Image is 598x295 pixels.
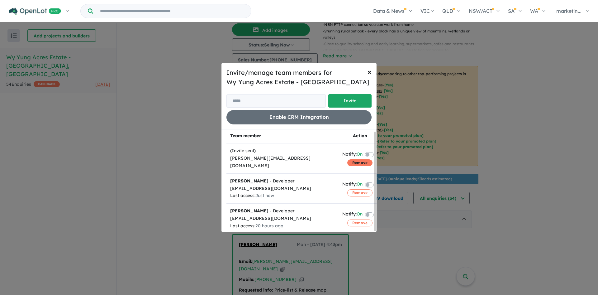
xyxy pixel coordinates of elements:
[230,155,335,170] div: [PERSON_NAME][EMAIL_ADDRESS][DOMAIN_NAME]
[9,7,61,15] img: Openlot PRO Logo White
[226,128,339,143] th: Team member
[342,151,363,159] div: Notify:
[556,8,581,14] span: marketin...
[255,223,283,229] span: 20 hours ago
[342,210,363,219] div: Notify:
[230,222,335,230] div: Last access:
[368,67,372,76] span: ×
[230,185,335,192] div: [EMAIL_ADDRESS][DOMAIN_NAME]
[357,151,363,159] span: On
[255,193,274,198] span: Just now
[342,181,363,189] div: Notify:
[339,128,381,143] th: Action
[226,68,372,87] h5: Invite/manage team members for Wy Yung Acres Estate - [GEOGRAPHIC_DATA]
[230,215,335,222] div: [EMAIL_ADDRESS][DOMAIN_NAME]
[357,181,363,189] span: On
[230,177,335,185] div: - Developer
[328,94,372,108] button: Invite
[230,208,268,214] strong: [PERSON_NAME]
[94,4,250,18] input: Try estate name, suburb, builder or developer
[230,207,335,215] div: - Developer
[347,159,373,166] button: Remove
[230,147,335,155] div: (Invite sent)
[230,178,268,184] strong: [PERSON_NAME]
[226,110,372,124] button: Enable CRM Integration
[347,220,373,226] button: Remove
[230,192,335,200] div: Last access:
[357,210,363,219] span: On
[347,189,373,196] button: Remove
